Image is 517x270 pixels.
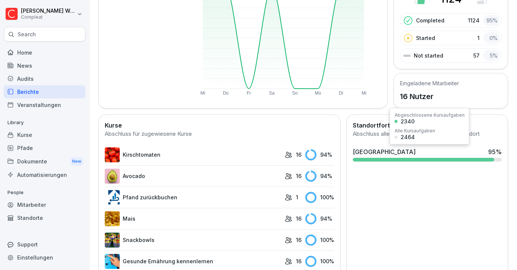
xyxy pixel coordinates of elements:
[488,147,502,156] div: 95 %
[4,59,85,72] a: News
[105,130,334,138] div: Abschluss für zugewiesene Kurse
[4,198,85,211] a: Mitarbeiter
[483,15,500,26] div: 95 %
[269,90,275,96] text: Sa
[305,149,334,160] div: 94 %
[4,46,85,59] a: Home
[4,154,85,168] div: Dokumente
[105,233,120,248] img: sdde0xpqa8w9qgrc4vru8ipj.png
[4,141,85,154] a: Pfade
[4,117,85,129] p: Library
[296,151,302,159] p: 16
[105,254,281,269] a: Gesunde Ernährung kennenlernen
[105,169,120,184] img: qff56ko8li37c6suyzwm90qt.png
[400,91,459,102] p: 16 Nutzer
[105,190,120,205] img: cyu7kezxdo6xtbvky9142ema.png
[395,113,465,117] div: Abgeschlossene Kursaufgaben
[4,168,85,181] a: Automatisierungen
[296,257,302,265] p: 16
[353,130,502,138] div: Abschluss aller zugewiesenen Kurse pro Standort
[400,79,459,87] h5: Eingeladene Mitarbeiter
[21,15,76,20] p: Compleat
[201,90,205,96] text: Mi
[21,8,76,14] p: [PERSON_NAME] Welz
[305,234,334,246] div: 100 %
[105,147,120,162] img: snpf79en690sb7y4cntynan9.png
[362,90,367,96] text: Mi
[350,144,505,165] a: [GEOGRAPHIC_DATA]95%
[305,213,334,224] div: 94 %
[296,172,302,180] p: 16
[223,90,229,96] text: Do
[296,236,302,244] p: 16
[305,192,334,203] div: 100 %
[305,171,334,182] div: 94 %
[4,85,85,98] a: Berichte
[4,211,85,224] a: Standorte
[4,251,85,264] a: Einstellungen
[401,119,414,124] div: 2340
[416,16,444,24] p: Completed
[315,90,321,96] text: Mo
[473,52,480,59] p: 57
[105,211,281,226] a: Mais
[4,238,85,251] div: Support
[105,190,281,205] a: Pfand zurückbuchen
[353,147,416,156] div: [GEOGRAPHIC_DATA]
[416,34,435,42] p: Started
[353,121,502,130] h2: Standortfortschritt
[483,50,500,61] div: 5 %
[4,187,85,199] p: People
[468,16,480,24] p: 1124
[105,233,281,248] a: Snackbowls
[4,154,85,168] a: DokumenteNew
[4,128,85,141] a: Kurse
[296,215,302,223] p: 16
[105,169,281,184] a: Avocado
[105,211,120,226] img: zpt2630c2fz9bc2pqpiqsdaa.png
[4,72,85,85] a: Audits
[477,34,480,42] p: 1
[105,147,281,162] a: Kirschtomaten
[247,90,251,96] text: Fr
[414,52,443,59] p: Not started
[395,129,435,133] div: Alle Kursaufgaben
[296,193,298,201] p: 1
[4,98,85,111] a: Veranstaltungen
[401,135,415,140] div: 2464
[292,90,298,96] text: So
[70,157,83,166] div: New
[339,90,343,96] text: Di
[105,254,120,269] img: jh1239vjz4zg47ddzaq3jyv9.png
[483,33,500,43] div: 0 %
[305,256,334,267] div: 100 %
[105,121,334,130] h2: Kurse
[18,31,36,38] p: Search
